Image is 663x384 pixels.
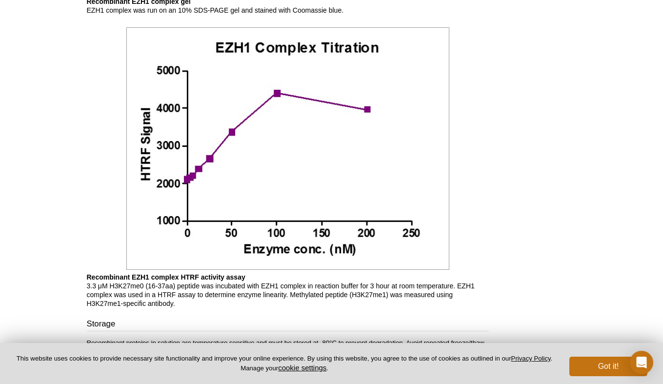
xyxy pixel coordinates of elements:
div: Open Intercom Messenger [630,351,653,374]
img: EZH1 complex HTRF activity assay [126,27,449,270]
b: Recombinant EZH1 complex HTRF activity assay [87,273,245,281]
h3: Storage [87,318,489,332]
button: Got it! [569,357,647,376]
p: This website uses cookies to provide necessary site functionality and improve your online experie... [16,354,553,373]
a: Privacy Policy [511,355,551,362]
p: Recombinant proteins in solution are temperature sensitive and must be stored at -80°C to prevent... [87,339,489,356]
p: 3.3 μM H3K27me0 (16-37aa) peptide was incubated with EZH1 complex in reaction buffer for 3 hour a... [87,273,489,308]
button: cookie settings [278,364,326,372]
